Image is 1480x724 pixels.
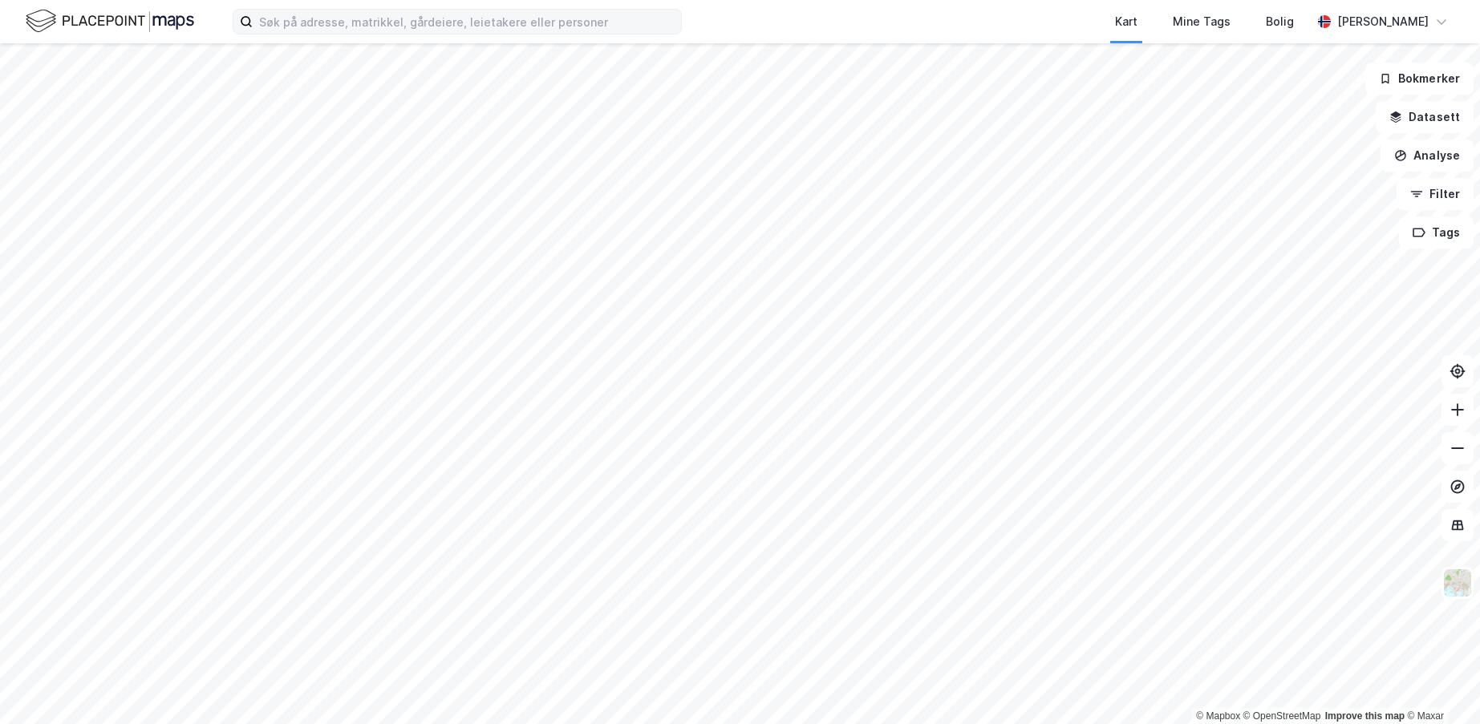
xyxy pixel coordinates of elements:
div: Bolig [1266,12,1294,31]
img: logo.f888ab2527a4732fd821a326f86c7f29.svg [26,7,194,35]
div: Kart [1115,12,1137,31]
iframe: Chat Widget [1400,647,1480,724]
div: Mine Tags [1173,12,1231,31]
div: [PERSON_NAME] [1337,12,1429,31]
input: Søk på adresse, matrikkel, gårdeiere, leietakere eller personer [253,10,681,34]
div: Kontrollprogram for chat [1400,647,1480,724]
